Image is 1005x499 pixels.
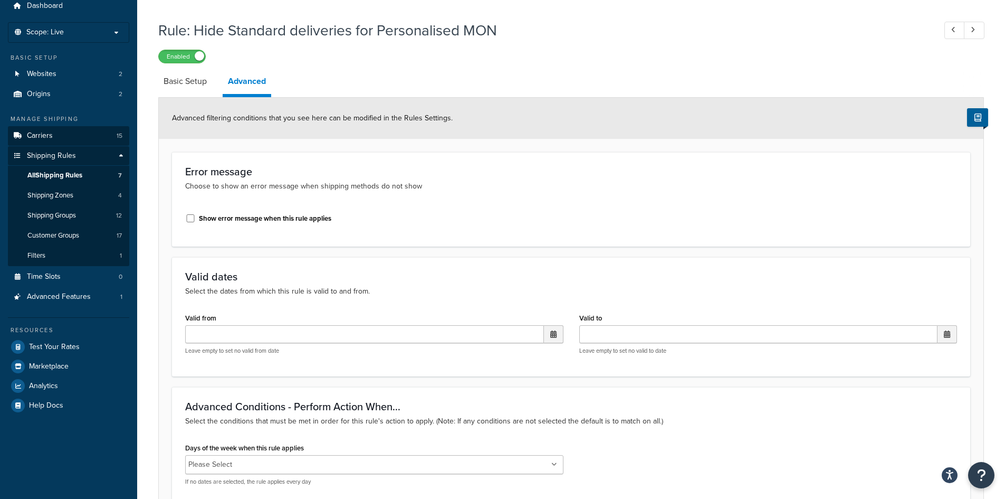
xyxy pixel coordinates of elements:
[8,186,129,205] a: Shipping Zones4
[185,166,957,177] h3: Error message
[185,347,563,355] p: Leave empty to set no valid from date
[8,267,129,287] a: Time Slots0
[8,84,129,104] a: Origins2
[8,326,129,335] div: Resources
[8,226,129,246] a: Customer Groups17
[8,84,129,104] li: Origins
[579,347,958,355] p: Leave empty to set no valid to date
[8,126,129,146] a: Carriers15
[27,90,51,99] span: Origins
[27,251,45,260] span: Filters
[120,251,122,260] span: 1
[185,271,957,283] h3: Valid dates
[185,181,957,192] p: Choose to show an error message when shipping methods do not show
[579,314,602,322] label: Valid to
[185,286,957,297] p: Select the dates from which this rule is valid to and from.
[8,206,129,225] a: Shipping Groups12
[964,22,984,39] a: Next Record
[29,362,69,371] span: Marketplace
[8,206,129,225] li: Shipping Groups
[27,70,56,79] span: Websites
[8,396,129,415] a: Help Docs
[8,64,129,84] li: Websites
[223,69,271,97] a: Advanced
[118,191,122,200] span: 4
[8,64,129,84] a: Websites2
[8,267,129,287] li: Time Slots
[8,146,129,166] a: Shipping Rules
[8,53,129,62] div: Basic Setup
[172,112,453,124] span: Advanced filtering conditions that you see here can be modified in the Rules Settings.
[8,126,129,146] li: Carriers
[29,401,63,410] span: Help Docs
[117,131,122,140] span: 15
[8,146,129,267] li: Shipping Rules
[8,115,129,124] div: Manage Shipping
[158,69,212,94] a: Basic Setup
[27,171,82,180] span: All Shipping Rules
[120,293,122,302] span: 1
[27,211,76,220] span: Shipping Groups
[8,287,129,307] a: Advanced Features1
[27,2,63,11] span: Dashboard
[27,272,61,281] span: Time Slots
[8,166,129,185] a: AllShipping Rules7
[8,376,129,396] a: Analytics
[159,50,205,63] label: Enabled
[967,108,988,127] button: Show Help Docs
[968,462,994,488] button: Open Resource Center
[185,478,563,486] p: If no dates are selected, the rule applies every day
[27,152,76,161] span: Shipping Rules
[27,191,73,200] span: Shipping Zones
[944,22,965,39] a: Previous Record
[185,401,957,412] h3: Advanced Conditions - Perform Action When...
[158,20,925,41] h1: Rule: Hide Standard deliveries for Personalised MON
[29,343,80,352] span: Test Your Rates
[27,131,53,140] span: Carriers
[188,457,232,472] li: Please Select
[185,314,216,322] label: Valid from
[116,211,122,220] span: 12
[8,287,129,307] li: Advanced Features
[119,272,122,281] span: 0
[27,231,79,240] span: Customer Groups
[118,171,122,180] span: 7
[8,246,129,266] a: Filters1
[185,444,304,452] label: Days of the week when this rule applies
[8,246,129,266] li: Filters
[119,70,122,79] span: 2
[185,416,957,427] p: Select the conditions that must be met in order for this rule's action to apply. (Note: If any co...
[8,226,129,246] li: Customer Groups
[26,28,64,37] span: Scope: Live
[117,231,122,240] span: 17
[8,186,129,205] li: Shipping Zones
[27,293,91,302] span: Advanced Features
[8,357,129,376] a: Marketplace
[8,337,129,356] a: Test Your Rates
[119,90,122,99] span: 2
[199,214,331,223] label: Show error message when this rule applies
[29,382,58,391] span: Analytics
